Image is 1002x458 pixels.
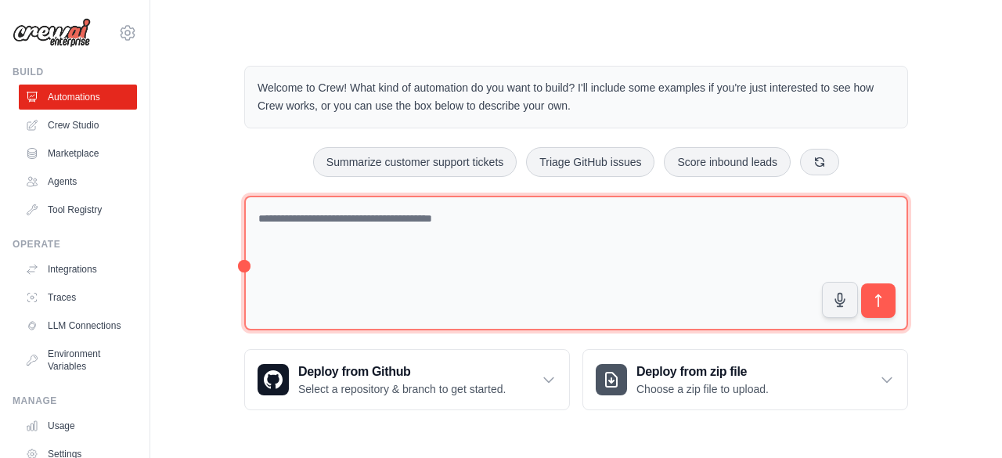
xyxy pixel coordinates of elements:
[19,141,137,166] a: Marketplace
[924,383,1002,458] iframe: Chat Widget
[19,341,137,379] a: Environment Variables
[664,147,791,177] button: Score inbound leads
[19,169,137,194] a: Agents
[19,197,137,222] a: Tool Registry
[636,381,769,397] p: Choose a zip file to upload.
[258,79,895,115] p: Welcome to Crew! What kind of automation do you want to build? I'll include some examples if you'...
[19,413,137,438] a: Usage
[298,362,506,381] h3: Deploy from Github
[526,147,654,177] button: Triage GitHub issues
[13,66,137,78] div: Build
[636,362,769,381] h3: Deploy from zip file
[19,85,137,110] a: Automations
[19,313,137,338] a: LLM Connections
[19,113,137,138] a: Crew Studio
[19,285,137,310] a: Traces
[19,257,137,282] a: Integrations
[13,395,137,407] div: Manage
[13,18,91,48] img: Logo
[298,381,506,397] p: Select a repository & branch to get started.
[313,147,517,177] button: Summarize customer support tickets
[13,238,137,251] div: Operate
